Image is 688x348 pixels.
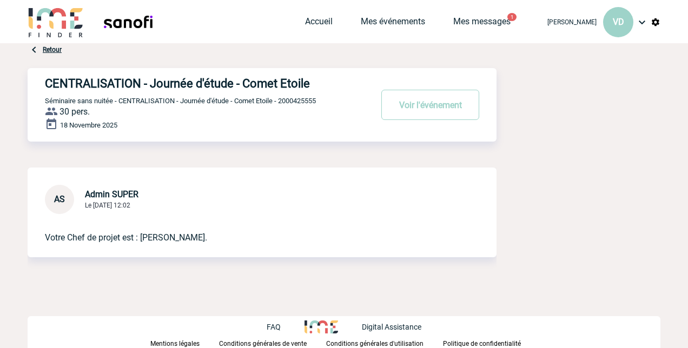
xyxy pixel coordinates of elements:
p: FAQ [267,323,281,331]
a: Mentions légales [150,338,219,348]
span: AS [54,194,65,204]
span: 18 Novembre 2025 [60,121,117,129]
p: Digital Assistance [362,323,421,331]
span: VD [613,17,624,27]
p: Politique de confidentialité [443,340,521,347]
p: Votre Chef de projet est : [PERSON_NAME]. [45,214,449,244]
a: Conditions générales de vente [219,338,326,348]
img: http://www.idealmeetingsevents.fr/ [305,320,338,333]
a: Retour [43,46,62,53]
img: IME-Finder [28,6,84,37]
a: FAQ [267,321,305,331]
p: Conditions générales d'utilisation [326,340,424,347]
span: Le [DATE] 12:02 [85,202,130,209]
a: Politique de confidentialité [443,338,538,348]
button: 1 [507,13,517,21]
h4: CENTRALISATION - Journée d'étude - Comet Etoile [45,77,340,90]
a: Accueil [305,16,333,31]
span: Séminaire sans nuitée - CENTRALISATION - Journée d'étude - Comet Etoile - 2000425555 [45,97,316,105]
p: Conditions générales de vente [219,340,307,347]
span: Admin SUPER [85,189,138,199]
p: Mentions légales [150,340,200,347]
a: Mes messages [453,16,511,31]
button: Voir l'événement [381,90,479,120]
a: Conditions générales d'utilisation [326,338,443,348]
span: 30 pers. [59,106,90,117]
a: Mes événements [361,16,425,31]
span: [PERSON_NAME] [547,18,597,26]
